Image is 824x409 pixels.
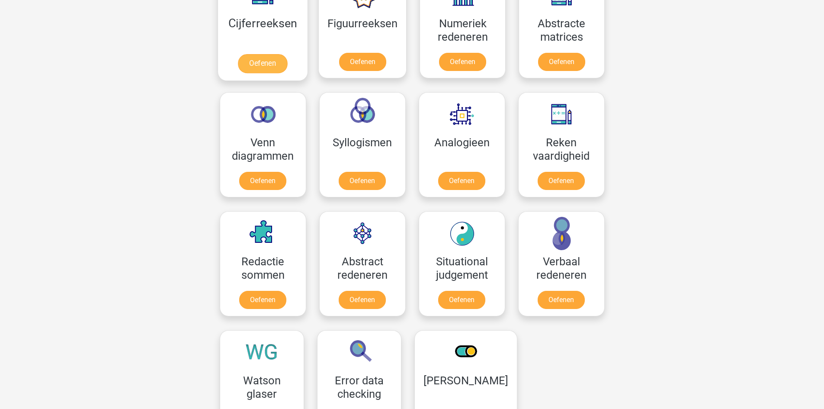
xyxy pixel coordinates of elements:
a: Oefenen [239,172,286,190]
a: Oefenen [438,291,485,309]
a: Oefenen [238,54,287,73]
a: Oefenen [538,172,585,190]
a: Oefenen [339,172,386,190]
a: Oefenen [438,172,485,190]
a: Oefenen [439,53,486,71]
a: Oefenen [339,53,386,71]
a: Oefenen [339,291,386,309]
a: Oefenen [239,291,286,309]
a: Oefenen [538,291,585,309]
a: Oefenen [538,53,585,71]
